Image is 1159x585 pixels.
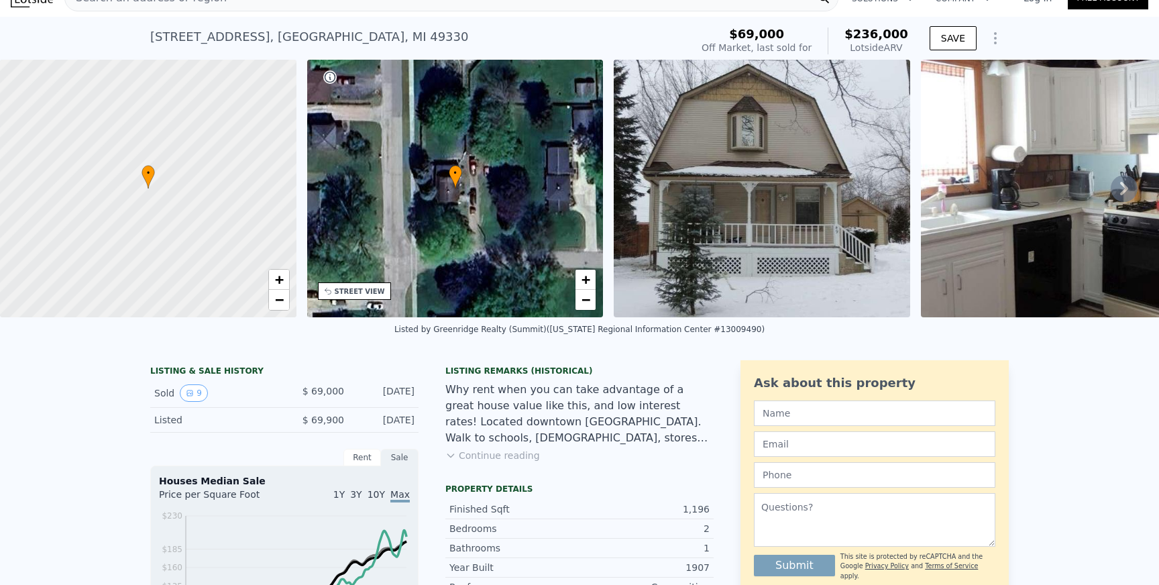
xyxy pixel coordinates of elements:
span: − [582,291,590,308]
span: $ 69,900 [302,415,344,425]
div: Sold [154,384,274,402]
div: Bedrooms [449,522,579,535]
div: • [142,165,155,189]
button: Show Options [982,25,1009,52]
input: Email [754,431,995,457]
div: Bathrooms [449,541,579,555]
div: [DATE] [355,384,415,402]
div: STREET VIEW [335,286,385,297]
tspan: $230 [162,511,182,521]
input: Phone [754,462,995,488]
span: $69,000 [729,27,784,41]
div: Year Built [449,561,579,574]
span: 3Y [350,489,362,500]
span: − [274,291,283,308]
div: Lotside ARV [844,41,908,54]
div: Houses Median Sale [159,474,410,488]
div: Rent [343,449,381,466]
div: Listed by Greenridge Realty (Summit) ([US_STATE] Regional Information Center #13009490) [394,325,765,334]
div: • [449,165,462,189]
a: Zoom in [269,270,289,290]
button: Submit [754,555,835,576]
div: [STREET_ADDRESS] , [GEOGRAPHIC_DATA] , MI 49330 [150,28,468,46]
a: Zoom in [575,270,596,290]
button: View historical data [180,384,208,402]
a: Privacy Policy [865,562,909,570]
div: This site is protected by reCAPTCHA and the Google and apply. [840,552,995,581]
span: + [582,271,590,288]
div: 1,196 [579,502,710,516]
div: 1907 [579,561,710,574]
span: • [142,167,155,179]
div: Why rent when you can take advantage of a great house value like this, and low interest rates! Lo... [445,382,714,446]
div: Listed [154,413,274,427]
span: 1Y [333,489,345,500]
div: 2 [579,522,710,535]
tspan: $185 [162,545,182,554]
div: Property details [445,484,714,494]
span: 10Y [368,489,385,500]
button: SAVE [930,26,977,50]
button: Continue reading [445,449,540,462]
a: Zoom out [575,290,596,310]
span: $236,000 [844,27,908,41]
div: Price per Square Foot [159,488,284,509]
div: Ask about this property [754,374,995,392]
span: $ 69,000 [302,386,344,396]
span: + [274,271,283,288]
div: [DATE] [355,413,415,427]
div: Off Market, last sold for [702,41,812,54]
div: LISTING & SALE HISTORY [150,366,419,379]
div: Finished Sqft [449,502,579,516]
a: Terms of Service [925,562,978,570]
div: Listing Remarks (Historical) [445,366,714,376]
span: • [449,167,462,179]
span: Max [390,489,410,502]
div: Sale [381,449,419,466]
div: 1 [579,541,710,555]
input: Name [754,401,995,426]
a: Zoom out [269,290,289,310]
tspan: $160 [162,563,182,572]
img: Sale: 136025593 Parcel: 115004166 [614,60,910,317]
